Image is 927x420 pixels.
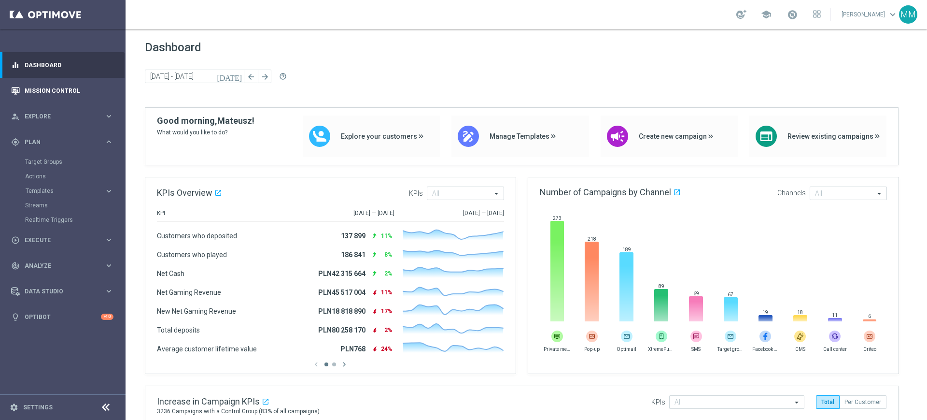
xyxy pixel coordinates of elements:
div: Plan [11,138,104,146]
i: keyboard_arrow_right [104,187,113,196]
a: Realtime Triggers [25,216,100,224]
button: Data Studio keyboard_arrow_right [11,288,114,295]
span: school [761,9,772,20]
button: equalizer Dashboard [11,61,114,69]
i: keyboard_arrow_right [104,137,113,146]
div: Dashboard [11,52,113,78]
span: Execute [25,237,104,243]
div: Realtime Triggers [25,213,125,227]
a: Mission Control [25,78,113,103]
i: keyboard_arrow_right [104,261,113,270]
i: keyboard_arrow_right [104,287,113,296]
i: gps_fixed [11,138,20,146]
div: Analyze [11,261,104,270]
span: Data Studio [25,289,104,294]
a: [PERSON_NAME]keyboard_arrow_down [841,7,899,22]
a: Streams [25,202,100,209]
div: Explore [11,112,104,121]
a: Dashboard [25,52,113,78]
i: lightbulb [11,313,20,321]
a: Optibot [25,304,101,330]
div: Optibot [11,304,113,330]
i: play_circle_outline [11,236,20,245]
div: Mission Control [11,78,113,103]
div: Data Studio [11,287,104,296]
a: Target Groups [25,158,100,166]
span: Templates [26,188,95,194]
button: person_search Explore keyboard_arrow_right [11,113,114,120]
i: track_changes [11,261,20,270]
button: play_circle_outline Execute keyboard_arrow_right [11,236,114,244]
div: Templates [25,184,125,198]
div: Actions [25,169,125,184]
i: keyboard_arrow_right [104,235,113,245]
button: Templates keyboard_arrow_right [25,187,114,195]
span: keyboard_arrow_down [887,9,898,20]
button: gps_fixed Plan keyboard_arrow_right [11,138,114,146]
a: Settings [23,405,53,410]
button: Mission Control [11,87,114,95]
div: Execute [11,236,104,245]
span: Plan [25,139,104,145]
i: settings [10,403,18,412]
i: keyboard_arrow_right [104,112,113,121]
a: Actions [25,173,100,180]
div: MM [899,5,917,24]
div: +10 [101,314,113,320]
button: track_changes Analyze keyboard_arrow_right [11,262,114,270]
div: Streams [25,198,125,213]
div: Target Groups [25,155,125,169]
div: Templates [26,188,104,194]
span: Explore [25,114,104,119]
i: equalizer [11,61,20,70]
span: Analyze [25,263,104,269]
i: person_search [11,112,20,121]
button: lightbulb Optibot +10 [11,313,114,321]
